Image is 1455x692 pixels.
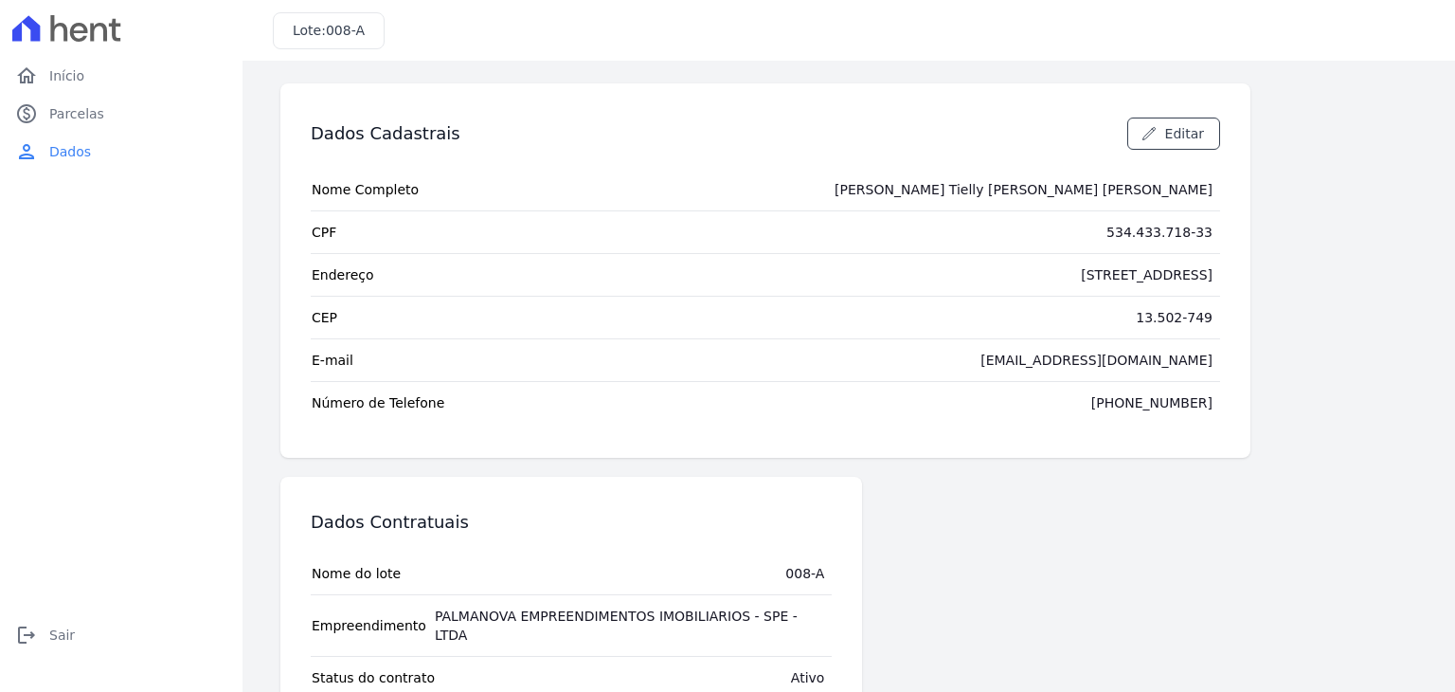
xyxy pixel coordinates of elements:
[8,616,235,654] a: logoutSair
[8,133,235,171] a: personDados
[49,104,104,123] span: Parcelas
[312,564,401,583] span: Nome do lote
[49,626,75,645] span: Sair
[312,308,337,327] span: CEP
[1127,118,1220,150] a: Editar
[312,351,353,370] span: E-mail
[1136,308,1212,327] div: 13.502-749
[15,102,38,125] i: paid
[835,180,1212,199] div: [PERSON_NAME] Tielly [PERSON_NAME] [PERSON_NAME]
[311,511,469,534] h3: Dados Contratuais
[49,142,91,161] span: Dados
[15,140,38,163] i: person
[785,564,824,583] div: 008-A
[1081,265,1212,284] div: [STREET_ADDRESS]
[1106,223,1212,242] div: 534.433.718-33
[1091,393,1212,412] div: [PHONE_NUMBER]
[312,265,374,284] span: Endereço
[312,223,336,242] span: CPF
[15,64,38,87] i: home
[311,122,460,145] h3: Dados Cadastrais
[15,624,38,646] i: logout
[312,668,435,687] span: Status do contrato
[312,393,444,412] span: Número de Telefone
[293,21,365,41] h3: Lote:
[8,95,235,133] a: paidParcelas
[49,66,84,85] span: Início
[435,607,825,645] div: PALMANOVA EMPREENDIMENTOS IMOBILIARIOS - SPE - LTDA
[326,23,365,38] span: 008-A
[980,351,1212,370] div: [EMAIL_ADDRESS][DOMAIN_NAME]
[312,607,426,645] span: Empreendimento
[8,57,235,95] a: homeInício
[791,668,825,687] div: Ativo
[1165,124,1204,143] span: Editar
[312,180,419,199] span: Nome Completo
